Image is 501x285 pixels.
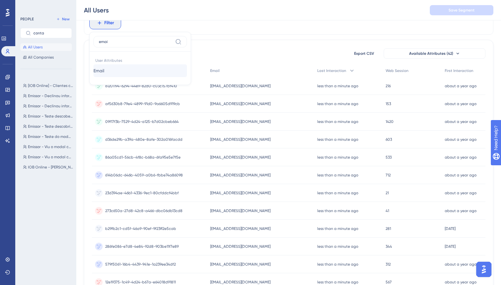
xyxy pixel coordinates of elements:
[28,83,73,88] span: [IOB Online] - Clientes com conta gratuita
[15,2,40,9] span: Need Help?
[445,244,456,249] time: [DATE]
[317,155,358,160] time: less than a minute ago
[386,226,391,231] span: 281
[348,48,380,59] button: Export CSV
[445,209,477,213] time: about a year ago
[317,244,358,249] time: less than a minute ago
[210,280,271,285] span: [EMAIL_ADDRESS][DOMAIN_NAME]
[28,165,73,170] span: IOB Online - [PERSON_NAME]
[105,119,179,124] span: 09f17f3b-7529-4d24-a125-b7d02cbeb664
[386,190,389,196] span: 21
[445,191,477,195] time: about a year ago
[33,31,66,35] input: Search
[445,84,477,88] time: about a year ago
[445,280,477,284] time: about a year ago
[210,101,271,106] span: [EMAIL_ADDRESS][DOMAIN_NAME]
[317,226,358,231] time: less than a minute ago
[28,114,73,119] span: Emissor - Teste descoberta do contador com CNPJ
[89,17,121,29] button: Filter
[386,262,391,267] span: 312
[28,144,73,149] span: Emissor - Viu o modal contador com CNPJ
[28,124,73,129] span: Emissor - Teste descobrir contador (sem CNPJ)
[28,93,73,98] span: Emissor - Declinou informar contador com CNPJ
[386,155,392,160] span: 533
[99,39,173,44] input: Type the value
[317,119,358,124] time: less than a minute ago
[386,280,392,285] span: 567
[20,143,76,151] button: Emissor - Viu o modal contador com CNPJ
[62,17,70,22] span: New
[210,155,271,160] span: [EMAIL_ADDRESS][DOMAIN_NAME]
[20,92,76,100] button: Emissor - Declinou informar contador com CNPJ
[105,262,176,267] span: 579f5061-16b4-4439-941e-1a239ee34df2
[210,190,271,196] span: [EMAIL_ADDRESS][DOMAIN_NAME]
[105,155,181,160] span: 86a05cd1-56cb-4f8c-b68a-6fa95e5e7f5e
[210,137,271,142] span: [EMAIL_ADDRESS][DOMAIN_NAME]
[20,112,76,120] button: Emissor - Teste descoberta do contador com CNPJ
[20,53,72,61] button: All Companies
[354,51,374,56] span: Export CSV
[105,226,176,231] span: b29fb2c1-cd5f-46a9-90ef-9f23ff2e5cab
[105,83,177,89] span: 61201194-6294-44e9-82d0-c03c157bf410
[28,154,73,160] span: Emissor - Viu o modal contador sem CNPJ
[317,84,358,88] time: less than a minute ago
[409,51,453,56] span: Available Attributes (42)
[386,101,391,106] span: 153
[28,45,43,50] span: All Users
[54,15,72,23] button: New
[20,123,76,130] button: Emissor - Teste descobrir contador (sem CNPJ)
[317,191,358,195] time: less than a minute ago
[430,5,493,15] button: Save Segment
[105,190,179,196] span: 23d394ae-46b1-4336-9ec1-80cfddcf4bbf
[210,68,220,73] span: Email
[20,82,76,89] button: [IOB Online] - Clientes com conta gratuita
[386,244,392,249] span: 344
[84,6,109,15] div: All Users
[104,19,114,27] span: Filter
[28,134,73,139] span: Emissor - Teste do modal para contador
[28,103,73,109] span: Emissor - Declinou informar contador sem CNPJ
[386,68,408,73] span: Web Session
[445,102,477,106] time: about a year ago
[20,163,76,171] button: IOB Online - [PERSON_NAME]
[317,280,358,284] time: less than a minute ago
[20,133,76,140] button: Emissor - Teste do modal para contador
[445,68,473,73] span: First Interaction
[210,173,271,178] span: [EMAIL_ADDRESS][DOMAIN_NAME]
[445,119,477,124] time: about a year ago
[210,83,271,89] span: [EMAIL_ADDRESS][DOMAIN_NAME]
[445,226,456,231] time: [DATE]
[20,17,34,22] div: PEOPLE
[386,119,394,124] span: 1420
[105,137,182,142] span: d36de29b-a39a-480e-8afe-302a016facdd
[105,280,176,285] span: 12e19375-1c49-4d24-b67a-e64018d91811
[449,8,475,13] span: Save Segment
[210,119,271,124] span: [EMAIL_ADDRESS][DOMAIN_NAME]
[317,173,358,177] time: less than a minute ago
[445,137,477,142] time: about a year ago
[210,262,271,267] span: [EMAIL_ADDRESS][DOMAIN_NAME]
[105,101,180,106] span: af5630b8-79e4-4899-91d0-9a6605d919cb
[93,67,104,75] span: Email
[317,102,358,106] time: less than a minute ago
[317,262,358,267] time: less than a minute ago
[317,68,346,73] span: Last Interaction
[20,153,76,161] button: Emissor - Viu o modal contador sem CNPJ
[105,173,183,178] span: 614b06dc-646b-4059-a0b6-fbbe74a86098
[105,244,179,249] span: 286fe086-e7d8-4e84-92d8-903be11f7e89
[317,137,358,142] time: less than a minute ago
[384,48,485,59] button: Available Attributes (42)
[445,155,477,160] time: about a year ago
[386,208,389,213] span: 41
[445,173,477,177] time: about a year ago
[93,55,187,64] span: User Attributes
[20,43,72,51] button: All Users
[105,208,182,213] span: 273c650a-27d8-42c8-a466-dbc06db13cd8
[28,55,54,60] span: All Companies
[210,208,271,213] span: [EMAIL_ADDRESS][DOMAIN_NAME]
[386,83,391,89] span: 216
[386,137,392,142] span: 603
[93,64,187,77] button: Email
